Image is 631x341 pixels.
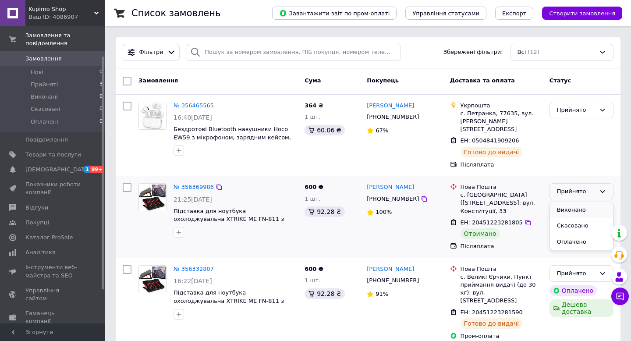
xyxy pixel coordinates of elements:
[549,10,615,17] span: Створити замовлення
[174,196,212,203] span: 21:25[DATE]
[376,209,392,215] span: 100%
[461,219,523,226] span: ЕН: 20451223281805
[376,291,388,297] span: 91%
[542,7,622,20] button: Створити замовлення
[99,118,103,126] span: 0
[367,77,399,84] span: Покупець
[443,48,503,57] span: Збережені фільтри:
[25,151,81,159] span: Товари та послуги
[31,93,58,101] span: Виконані
[99,105,103,113] span: 0
[461,309,523,316] span: ЕН: 20451223281590
[549,77,571,84] span: Статус
[83,166,90,173] span: 1
[138,183,167,211] a: Фото товару
[461,110,542,134] div: с. Петранка, 77635, вул. [PERSON_NAME][STREET_ADDRESS]
[25,249,56,256] span: Аналітика
[533,10,622,16] a: Створити замовлення
[131,8,220,18] h1: Список замовлень
[367,114,419,120] span: [PHONE_NUMBER]
[550,218,613,234] li: Скасовано
[174,266,214,272] a: № 356332807
[376,127,388,134] span: 67%
[272,7,397,20] button: Завантажити звіт по пром-оплаті
[305,195,320,202] span: 1 шт.
[90,166,105,173] span: 99+
[31,81,58,89] span: Прийняті
[25,204,48,212] span: Відгуки
[99,93,103,101] span: 9
[31,105,60,113] span: Скасовані
[549,299,613,317] div: Дешева доставка
[25,263,81,279] span: Інструменти веб-майстра та SEO
[461,147,523,157] div: Готово до видачі
[99,68,103,76] span: 0
[502,10,527,17] span: Експорт
[495,7,534,20] button: Експорт
[367,183,414,192] a: [PERSON_NAME]
[550,234,613,250] li: Оплачено
[25,234,73,242] span: Каталог ProSale
[31,68,43,76] span: Нові
[138,265,167,293] a: Фото товару
[25,32,105,47] span: Замовлення та повідомлення
[305,114,320,120] span: 1 шт.
[174,114,212,121] span: 16:40[DATE]
[367,195,419,202] span: [PHONE_NUMBER]
[528,49,539,55] span: (12)
[461,332,542,340] div: Пром-оплата
[174,184,214,190] a: № 356369986
[305,206,344,217] div: 92.28 ₴
[461,161,542,169] div: Післяплата
[25,287,81,302] span: Управління сайтом
[367,102,414,110] a: [PERSON_NAME]
[412,10,479,17] span: Управління статусами
[25,181,81,196] span: Показники роботи компанії
[405,7,486,20] button: Управління статусами
[174,126,291,149] a: Бездротові Bluetooth навушники Hoco EW59 з мікрофоном, зарядним кейсом, сенсорним керуванням, вак...
[461,228,500,239] div: Отримано
[139,102,166,129] img: Фото товару
[461,191,542,215] div: с. [GEOGRAPHIC_DATA] ([STREET_ADDRESS]: вул. Конституції, 33
[305,266,323,272] span: 600 ₴
[450,77,515,84] span: Доставка та оплата
[550,202,613,218] li: Виконано
[138,77,178,84] span: Замовлення
[305,277,320,284] span: 1 шт.
[305,77,321,84] span: Cума
[461,102,542,110] div: Укрпошта
[305,102,323,109] span: 364 ₴
[25,136,68,144] span: Повідомлення
[25,166,90,174] span: [DEMOGRAPHIC_DATA]
[461,183,542,191] div: Нова Пошта
[461,273,542,305] div: с. Великі Єрчики, Пункт приймання-видачі (до 30 кг): вул. [STREET_ADDRESS]
[367,277,419,284] span: [PHONE_NUMBER]
[305,125,344,135] div: 60.06 ₴
[139,266,166,293] img: Фото товару
[25,309,81,325] span: Гаманець компанії
[549,285,597,296] div: Оплачено
[187,44,401,61] input: Пошук за номером замовлення, ПІБ покупця, номером телефону, Email, номером накладної
[611,288,629,305] button: Чат з покупцем
[174,277,212,284] span: 16:22[DATE]
[461,265,542,273] div: Нова Пошта
[279,9,390,17] span: Завантажити звіт по пром-оплаті
[367,265,414,274] a: [PERSON_NAME]
[28,13,105,21] div: Ваш ID: 4086907
[138,102,167,130] a: Фото товару
[174,289,284,320] a: Підставка для ноутбука охолоджувальна XTRIKE ME FN-811 з регулюванням кута нахилу до 17", 2 USB, ...
[461,318,523,329] div: Готово до видачі
[557,269,596,278] div: Прийнято
[31,118,58,126] span: Оплачені
[461,137,519,144] span: ЕН: 0504841909206
[518,48,526,57] span: Всі
[139,184,166,211] img: Фото товару
[557,187,596,196] div: Прийнято
[305,184,323,190] span: 600 ₴
[174,208,284,239] a: Підставка для ноутбука охолоджувальна XTRIKE ME FN-811 з регулюванням кута нахилу до 17", 2 USB, ...
[139,48,163,57] span: Фільтри
[28,5,94,13] span: Kupimo Shop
